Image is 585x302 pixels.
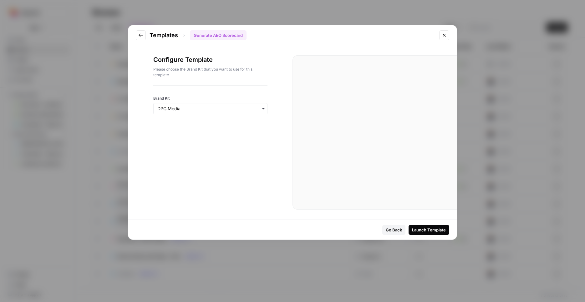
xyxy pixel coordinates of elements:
[153,96,267,101] label: Brand Kit
[412,227,446,233] div: Launch Template
[382,225,405,235] button: Go Back
[136,30,146,40] button: Go to previous step
[153,55,267,85] div: Configure Template
[386,227,402,233] div: Go Back
[409,225,449,235] button: Launch Template
[153,67,267,78] p: Please choose the Brand Kit that you want to use for this template
[157,106,263,112] input: DPG Media
[190,30,247,40] div: Generate AEO Scorecard
[150,30,247,40] div: Templates
[439,30,449,40] button: Close modal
